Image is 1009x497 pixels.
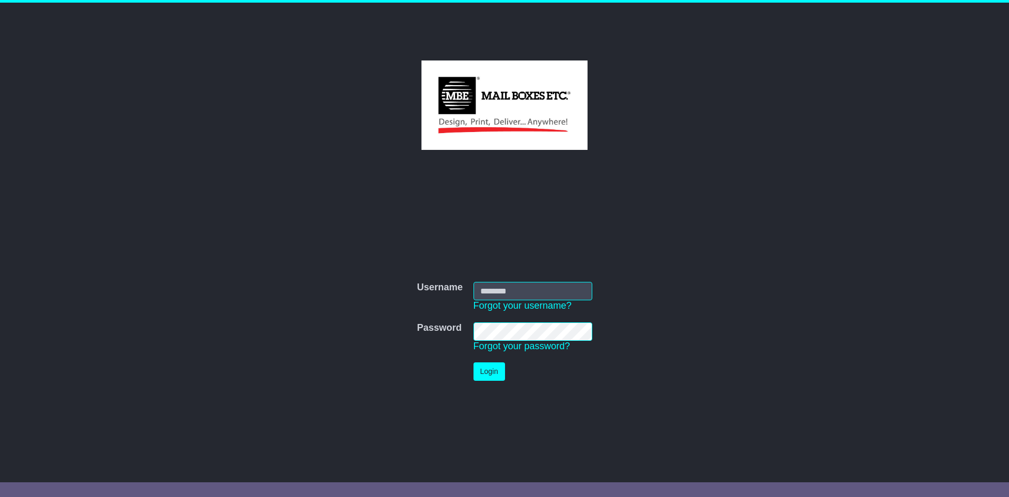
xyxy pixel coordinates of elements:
[473,300,572,311] a: Forgot your username?
[473,362,505,381] button: Login
[473,341,570,351] a: Forgot your password?
[417,282,462,293] label: Username
[417,322,461,334] label: Password
[421,60,587,150] img: MBE Macquarie Park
